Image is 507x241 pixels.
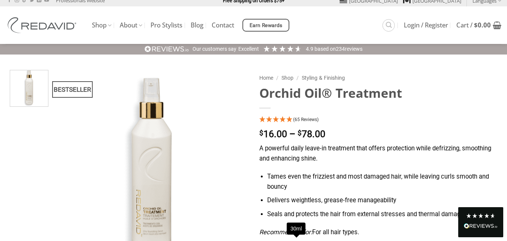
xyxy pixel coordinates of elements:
bdi: 16.00 [259,129,287,139]
li: Tames even the frizziest and most damaged hair, while leaving curls smooth and bouncy [267,172,493,192]
a: Home [259,75,273,81]
h1: Orchid Oil® Treatment [259,85,494,101]
span: / [296,75,299,81]
span: – [289,129,295,139]
span: / [276,75,278,81]
a: Login / Register [404,18,448,32]
a: Styling & Finishing [302,75,345,81]
span: $ [259,130,263,137]
bdi: 78.00 [298,129,325,139]
a: Shop [92,18,111,33]
span: 4.9 [306,46,314,52]
li: Delivers weightless, grease-free manageability [267,196,493,206]
span: reviews [345,46,363,52]
img: REDAVID Orchid Oil Treatment 90ml [10,68,48,106]
span: Earn Rewards [250,21,283,30]
div: Our customers say [193,45,236,53]
p: For all hair types. [259,227,494,238]
a: Search [382,19,395,32]
img: REDAVID Salon Products | United States [6,17,81,33]
p: A powerful daily leave-in treatment that offers protection while defrizzing, smoothing and enhanc... [259,144,494,164]
em: Recommended for: [259,229,312,236]
span: 234 [336,46,345,52]
span: Based on [314,46,336,52]
img: REVIEWS.io [464,223,498,229]
span: (65 Reviews) [293,117,319,122]
span: $ [474,21,478,29]
a: View cart [456,17,501,33]
div: Read All Reviews [458,207,503,237]
img: REVIEWS.io [144,45,189,53]
nav: Breadcrumb [259,74,494,82]
div: 4.8 Stars [466,213,496,219]
a: Pro Stylists [150,18,182,32]
div: 4.95 Stars - 65 Reviews [259,115,494,125]
div: Read All Reviews [464,222,498,232]
div: Excellent [238,45,259,53]
a: Earn Rewards [242,19,289,32]
div: 4.91 Stars [263,45,302,53]
span: Cart / [456,22,491,28]
a: Blog [191,18,203,32]
bdi: 0.00 [474,21,491,29]
span: Login / Register [404,22,448,28]
a: Shop [281,75,293,81]
a: About [120,18,142,33]
li: Seals and protects the hair from external stresses and thermal damage [267,209,493,220]
a: Contact [212,18,234,32]
span: $ [298,130,302,137]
